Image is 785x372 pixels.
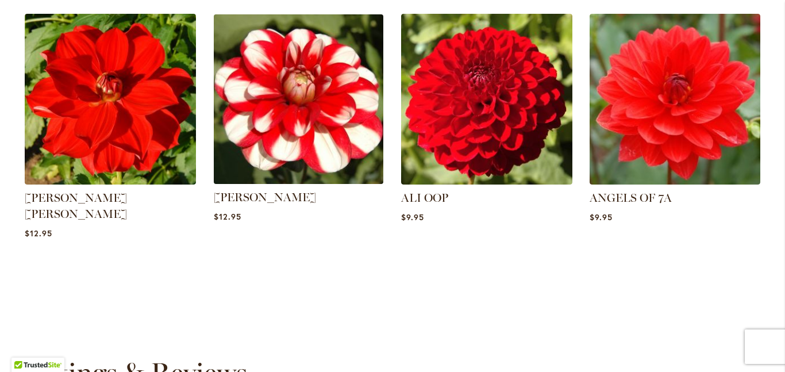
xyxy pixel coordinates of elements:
a: ALI OOP [401,191,448,205]
a: YORO KOBI [214,175,384,186]
a: ANGELS OF 7A [590,176,761,187]
img: YORO KOBI [209,10,387,188]
a: MOLLY ANN [25,176,196,187]
iframe: Launch Accessibility Center [9,331,41,363]
span: $12.95 [214,211,241,222]
a: [PERSON_NAME] [PERSON_NAME] [25,191,127,221]
span: $9.95 [401,212,424,223]
img: MOLLY ANN [25,14,196,185]
img: ALI OOP [401,14,572,185]
span: $9.95 [590,212,613,223]
a: ANGELS OF 7A [590,191,672,205]
a: ALI OOP [401,176,572,187]
img: ANGELS OF 7A [590,14,761,185]
span: $12.95 [25,228,52,239]
a: [PERSON_NAME] [214,190,316,204]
